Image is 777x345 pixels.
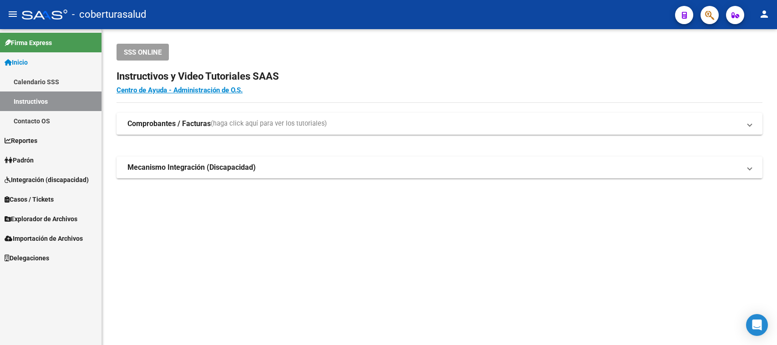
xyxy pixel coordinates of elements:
a: Centro de Ayuda - Administración de O.S. [117,86,243,94]
button: SSS ONLINE [117,44,169,61]
span: (haga click aquí para ver los tutoriales) [211,119,327,129]
h2: Instructivos y Video Tutoriales SAAS [117,68,762,85]
div: Open Intercom Messenger [746,314,768,336]
span: - coberturasalud [72,5,146,25]
strong: Mecanismo Integración (Discapacidad) [127,162,256,172]
mat-expansion-panel-header: Comprobantes / Facturas(haga click aquí para ver los tutoriales) [117,113,762,135]
span: Inicio [5,57,28,67]
mat-icon: menu [7,9,18,20]
span: Integración (discapacidad) [5,175,89,185]
strong: Comprobantes / Facturas [127,119,211,129]
mat-icon: person [759,9,770,20]
mat-expansion-panel-header: Mecanismo Integración (Discapacidad) [117,157,762,178]
span: Reportes [5,136,37,146]
span: Importación de Archivos [5,233,83,244]
span: Explorador de Archivos [5,214,77,224]
span: Delegaciones [5,253,49,263]
span: SSS ONLINE [124,48,162,56]
span: Firma Express [5,38,52,48]
span: Padrón [5,155,34,165]
span: Casos / Tickets [5,194,54,204]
